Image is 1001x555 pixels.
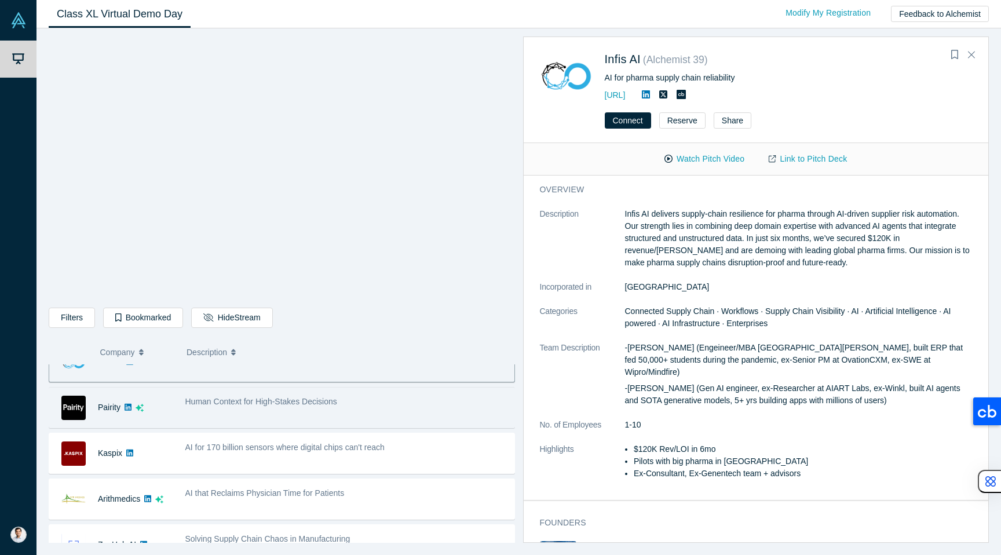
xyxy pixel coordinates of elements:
span: [PERSON_NAME] [805,541,893,553]
svg: dsa ai sparkles [136,404,144,412]
a: Link to Pitch Deck [757,149,859,169]
a: Modify My Registration [773,3,883,23]
iframe: Alchemist Class XL Demo Day: Vault [49,38,514,299]
img: Arun Penmetsa's Account [10,527,27,543]
li: Pilots with big pharma in [GEOGRAPHIC_DATA] [634,455,972,468]
img: Pairity's Logo [61,396,86,420]
button: Feedback to Alchemist [891,6,989,22]
svg: dsa ai sparkles [155,495,163,503]
span: AI for 170 billion sensors where digital chips can't reach [185,443,385,452]
span: Connected Supply Chain · Workflows · Supply Chain Visibility · AI · Artificial Intelligence · AI ... [625,306,951,328]
dd: 1-10 [625,419,973,431]
button: Description [187,340,507,364]
a: Arithmedics [98,494,140,503]
div: AI for pharma supply chain reliability [605,72,973,84]
button: Watch Pitch Video [652,149,757,169]
span: Company [100,340,135,364]
button: Company [100,340,175,364]
dt: Description [540,208,625,281]
span: AI that Reclaims Physician Time for Patients [185,488,345,498]
a: [PERSON_NAME] [589,541,677,553]
li: Ex-Consultant, Ex-Genentech team + advisors [634,468,972,480]
span: Human Context for High-Stakes Decisions [185,397,337,406]
a: Kaspix [98,448,122,458]
img: Arithmedics's Logo [61,487,86,512]
h3: overview [540,184,956,196]
p: -[PERSON_NAME] (Engeineer/MBA [GEOGRAPHIC_DATA][PERSON_NAME], built ERP that fed 50,000+ students... [625,342,973,378]
img: Kaspix's Logo [61,441,86,466]
small: ( Alchemist 39 ) [643,54,708,65]
p: -[PERSON_NAME] (Gen AI engineer, ex-Researcher at AIART Labs, ex-Winkl, built AI agents and SOTA ... [625,382,973,407]
button: Filters [49,308,95,328]
button: Share [714,112,751,129]
a: Infis AI [605,53,641,65]
span: Solving Supply Chain Chaos in Manufacturing [185,534,350,543]
dd: [GEOGRAPHIC_DATA] [625,281,973,293]
dt: Team Description [540,342,625,419]
dt: Categories [540,305,625,342]
button: Bookmarked [103,308,183,328]
a: [URL] [605,90,626,100]
dt: Highlights [540,443,625,492]
button: Reserve [659,112,706,129]
dt: No. of Employees [540,419,625,443]
button: HideStream [191,308,272,328]
p: Infis AI delivers supply-chain resilience for pharma through AI-driven supplier risk automation. ... [625,208,973,269]
dt: Incorporated in [540,281,625,305]
img: Alchemist Vault Logo [10,12,27,28]
a: Class XL Virtual Demo Day [49,1,191,28]
h3: Founders [540,517,956,529]
a: ZeeHub AI [98,540,136,549]
button: Bookmark [947,47,963,63]
img: Infis AI's Logo [540,50,593,103]
a: Pairity [98,403,120,412]
button: Connect [605,112,651,129]
button: Close [963,46,980,64]
li: $120K Rev/LOI in 6mo [634,443,972,455]
span: Description [187,340,227,364]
